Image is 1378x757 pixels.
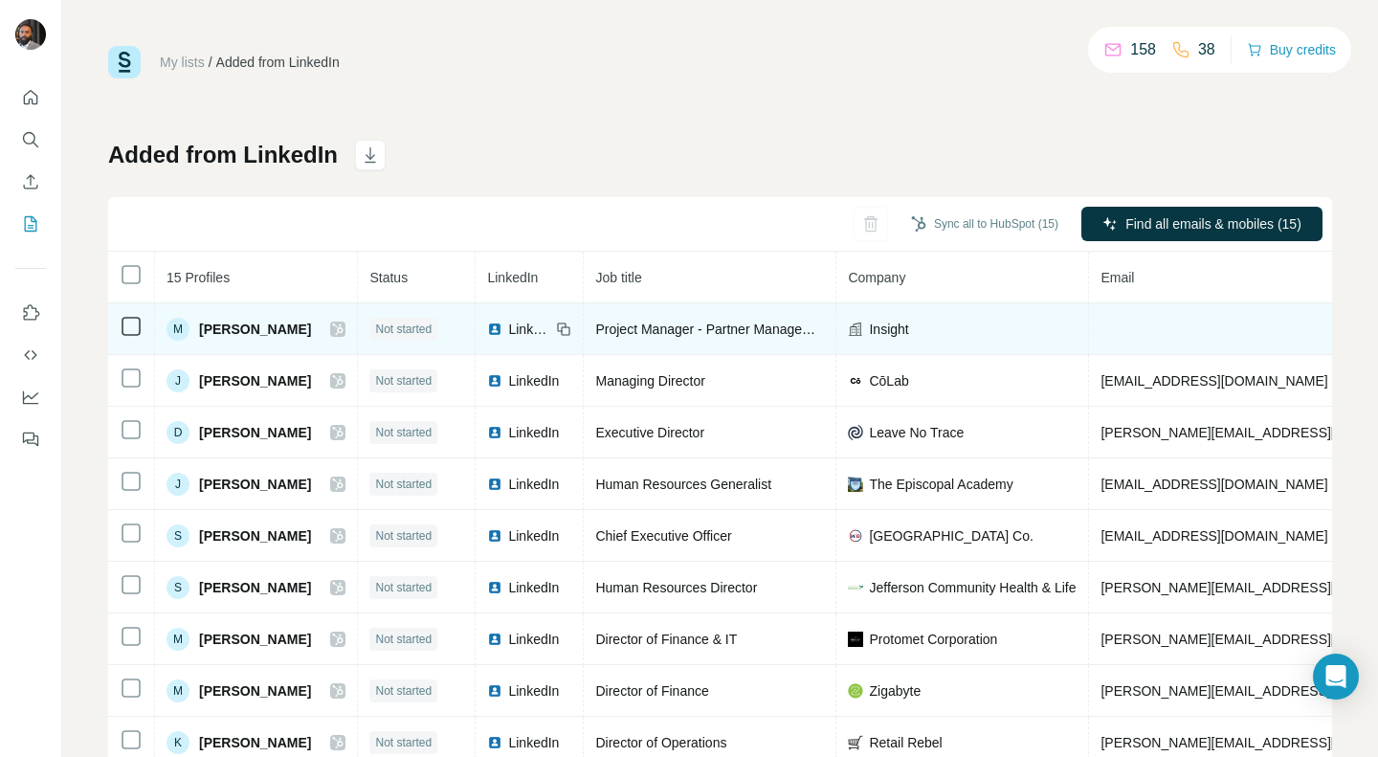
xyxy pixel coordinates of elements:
[375,476,432,493] span: Not started
[199,475,311,494] span: [PERSON_NAME]
[1100,270,1134,285] span: Email
[487,735,502,750] img: LinkedIn logo
[487,322,502,337] img: LinkedIn logo
[15,380,46,414] button: Dashboard
[199,733,311,752] span: [PERSON_NAME]
[369,270,408,285] span: Status
[487,580,502,595] img: LinkedIn logo
[1313,654,1359,700] div: Open Intercom Messenger
[375,372,432,390] span: Not started
[869,526,1033,545] span: [GEOGRAPHIC_DATA] Co.
[508,526,559,545] span: LinkedIn
[487,425,502,440] img: LinkedIn logo
[595,322,996,337] span: Project Manager - Partner Management & Strategic Alliances / ESG
[848,580,863,595] img: company-logo
[167,473,189,496] div: J
[375,579,432,596] span: Not started
[595,580,757,595] span: Human Resources Director
[167,421,189,444] div: D
[848,373,863,389] img: company-logo
[167,576,189,599] div: S
[1081,207,1322,241] button: Find all emails & mobiles (15)
[595,270,641,285] span: Job title
[375,734,432,751] span: Not started
[1100,477,1327,492] span: [EMAIL_ADDRESS][DOMAIN_NAME]
[199,320,311,339] span: [PERSON_NAME]
[508,733,559,752] span: LinkedIn
[375,424,432,441] span: Not started
[167,628,189,651] div: M
[869,475,1012,494] span: The Episcopal Academy
[15,122,46,157] button: Search
[199,630,311,649] span: [PERSON_NAME]
[15,296,46,330] button: Use Surfe on LinkedIn
[487,632,502,647] img: LinkedIn logo
[848,528,863,544] img: company-logo
[375,631,432,648] span: Not started
[869,320,908,339] span: Insight
[108,46,141,78] img: Surfe Logo
[869,630,997,649] span: Protomet Corporation
[167,369,189,392] div: J
[487,270,538,285] span: LinkedIn
[167,679,189,702] div: M
[15,338,46,372] button: Use Surfe API
[15,207,46,241] button: My lists
[595,632,737,647] span: Director of Finance & IT
[160,55,205,70] a: My lists
[869,681,921,701] span: Zigabyte
[869,423,964,442] span: Leave No Trace
[848,683,863,699] img: company-logo
[375,321,432,338] span: Not started
[15,19,46,50] img: Avatar
[595,735,726,750] span: Director of Operations
[508,630,559,649] span: LinkedIn
[1100,373,1327,389] span: [EMAIL_ADDRESS][DOMAIN_NAME]
[15,165,46,199] button: Enrich CSV
[508,578,559,597] span: LinkedIn
[1198,38,1215,61] p: 38
[199,681,311,701] span: [PERSON_NAME]
[15,422,46,456] button: Feedback
[869,733,942,752] span: Retail Rebel
[869,578,1076,597] span: Jefferson Community Health & Life
[375,527,432,545] span: Not started
[898,210,1072,238] button: Sync all to HubSpot (15)
[595,373,704,389] span: Managing Director
[848,270,905,285] span: Company
[209,53,212,72] li: /
[487,683,502,699] img: LinkedIn logo
[1100,528,1327,544] span: [EMAIL_ADDRESS][DOMAIN_NAME]
[1130,38,1156,61] p: 158
[199,423,311,442] span: [PERSON_NAME]
[508,423,559,442] span: LinkedIn
[108,140,338,170] h1: Added from LinkedIn
[199,526,311,545] span: [PERSON_NAME]
[15,80,46,115] button: Quick start
[167,731,189,754] div: K
[199,371,311,390] span: [PERSON_NAME]
[167,318,189,341] div: M
[508,320,550,339] span: LinkedIn
[1247,36,1336,63] button: Buy credits
[595,528,731,544] span: Chief Executive Officer
[375,682,432,700] span: Not started
[199,578,311,597] span: [PERSON_NAME]
[848,632,863,647] img: company-logo
[487,477,502,492] img: LinkedIn logo
[487,373,502,389] img: LinkedIn logo
[508,371,559,390] span: LinkedIn
[595,425,704,440] span: Executive Director
[595,477,771,492] span: Human Resources Generalist
[848,477,863,492] img: company-logo
[848,425,863,440] img: company-logo
[487,528,502,544] img: LinkedIn logo
[848,735,863,750] img: company-logo
[167,270,230,285] span: 15 Profiles
[508,681,559,701] span: LinkedIn
[167,524,189,547] div: S
[508,475,559,494] span: LinkedIn
[216,53,340,72] div: Added from LinkedIn
[1125,214,1301,234] span: Find all emails & mobiles (15)
[595,683,708,699] span: Director of Finance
